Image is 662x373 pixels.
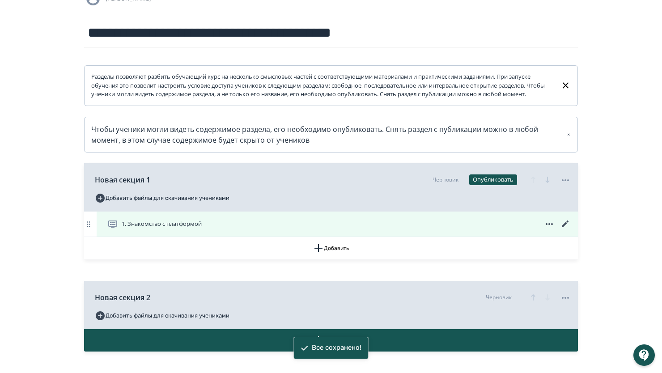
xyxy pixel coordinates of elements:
[84,329,578,352] button: Добавить
[84,237,578,259] button: Добавить
[433,176,458,184] div: Черновик
[84,212,578,237] div: 1. Знакомство с платформой
[95,191,229,205] button: Добавить файлы для скачивания учениками
[95,309,229,323] button: Добавить файлы для скачивания учениками
[486,293,512,301] div: Черновик
[95,292,150,303] span: Новая секция 2
[91,124,571,145] div: Чтобы ученики могли видеть содержимое раздела, его необходимо опубликовать. Снять раздел с публик...
[312,343,361,352] div: Все сохранено!
[122,220,202,229] span: 1. Знакомство с платформой
[95,174,150,185] span: Новая секция 1
[91,72,553,99] div: Разделы позволяют разбить обучающий курс на несколько смысловых частей с соответствующими материа...
[469,174,517,185] button: Опубликовать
